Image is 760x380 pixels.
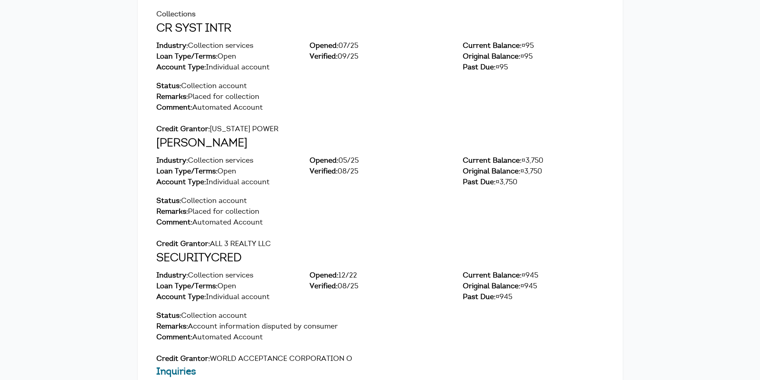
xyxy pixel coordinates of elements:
div: 09/25 [310,52,451,63]
div: Open [156,167,298,177]
span: Remarks: [156,209,188,216]
div: Collection services [156,156,298,167]
div: Collection account [156,311,604,322]
div: ¤3,750 [463,156,604,167]
span: Comment: [156,334,192,341]
div: Automated Account [156,333,604,354]
div: ¤3,750 [463,167,604,177]
div: Open [156,52,298,63]
span: Industry: [156,158,188,165]
div: 07/25 [310,41,451,52]
h2: [PERSON_NAME] [156,135,604,152]
span: Credit Grantor: [156,126,210,133]
h3: Inquiries [156,365,604,379]
div: Collection account [156,81,604,92]
div: ALL 3 REALTY LLC [156,239,604,250]
div: 05/25 [310,156,451,167]
span: Current Balance: [463,158,521,165]
div: 12/22 [310,271,451,282]
span: Opened: [310,43,338,50]
div: Automated Account [156,103,604,124]
div: ¤945 [463,282,604,292]
div: Collection services [156,271,298,282]
div: Placed for collection [156,92,604,103]
span: Original Balance: [463,53,520,61]
span: Verified: [310,283,338,290]
div: Collection account [156,196,604,207]
span: Credit Grantor: [156,356,210,363]
span: Past Due: [463,179,495,186]
span: Loan Type/Terms: [156,168,217,175]
span: Verified: [310,168,338,175]
span: Current Balance: [463,272,521,280]
span: Industry: [156,272,188,280]
div: Collection services [156,41,298,52]
div: WORLD ACCEPTANCE CORPORATION O [156,354,604,365]
div: Open [156,282,298,292]
span: Opened: [310,272,338,280]
span: Original Balance: [463,168,520,175]
div: Individual account [156,292,298,303]
span: Comment: [156,219,192,226]
h4: Collections [156,11,604,18]
h2: SECURITYCRED [156,250,604,267]
span: Remarks: [156,94,188,101]
span: Account Type: [156,179,206,186]
div: Individual account [156,63,298,73]
span: Loan Type/Terms: [156,53,217,61]
div: Automated Account [156,218,604,239]
span: Status: [156,83,181,90]
span: Industry: [156,43,188,50]
div: Individual account [156,177,298,188]
div: [US_STATE] POWER [156,124,604,135]
span: Opened: [310,158,338,165]
div: Account information disputed by consumer [156,322,604,333]
div: Placed for collection [156,207,604,218]
div: ¤95 [463,41,604,52]
span: Past Due: [463,64,495,71]
div: 08/25 [310,167,451,177]
div: ¤3,750 [463,177,604,188]
h2: CR SYST INTR [156,20,604,37]
div: ¤95 [463,63,604,73]
div: ¤945 [463,292,604,303]
div: ¤945 [463,271,604,282]
span: Comment: [156,104,192,112]
span: Credit Grantor: [156,241,210,248]
span: Loan Type/Terms: [156,283,217,290]
div: 08/25 [310,282,451,292]
span: Verified: [310,53,338,61]
span: Account Type: [156,64,206,71]
span: Status: [156,198,181,205]
span: Original Balance: [463,283,520,290]
div: ¤95 [463,52,604,63]
span: Past Due: [463,294,495,301]
span: Status: [156,313,181,320]
span: Remarks: [156,323,188,331]
span: Account Type: [156,294,206,301]
span: Current Balance: [463,43,521,50]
